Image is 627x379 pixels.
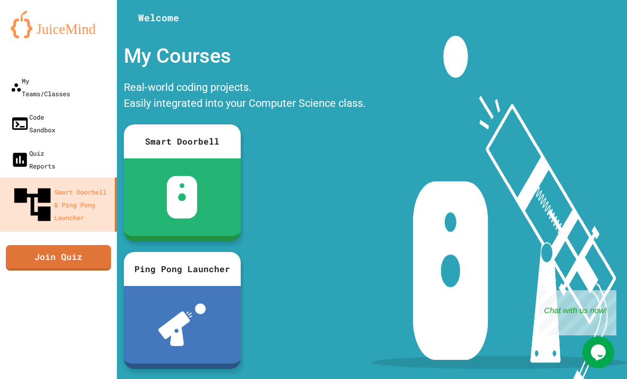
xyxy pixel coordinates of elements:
div: Code Sandbox [11,111,55,136]
div: My Courses [118,36,371,77]
div: Smart Doorbell [124,124,241,158]
div: Smart Doorbell & Ping Pong Launcher [11,183,111,226]
iframe: chat widget [539,290,616,335]
a: Join Quiz [6,245,111,271]
div: Quiz Reports [11,147,55,172]
img: sdb-white.svg [167,176,197,218]
img: ppl-with-ball.png [158,304,206,346]
img: logo-orange.svg [11,11,106,38]
iframe: chat widget [582,336,616,368]
div: Real-world coding projects. Easily integrated into your Computer Science class. [118,77,371,116]
div: My Teams/Classes [11,74,70,100]
div: Ping Pong Launcher [124,252,241,286]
